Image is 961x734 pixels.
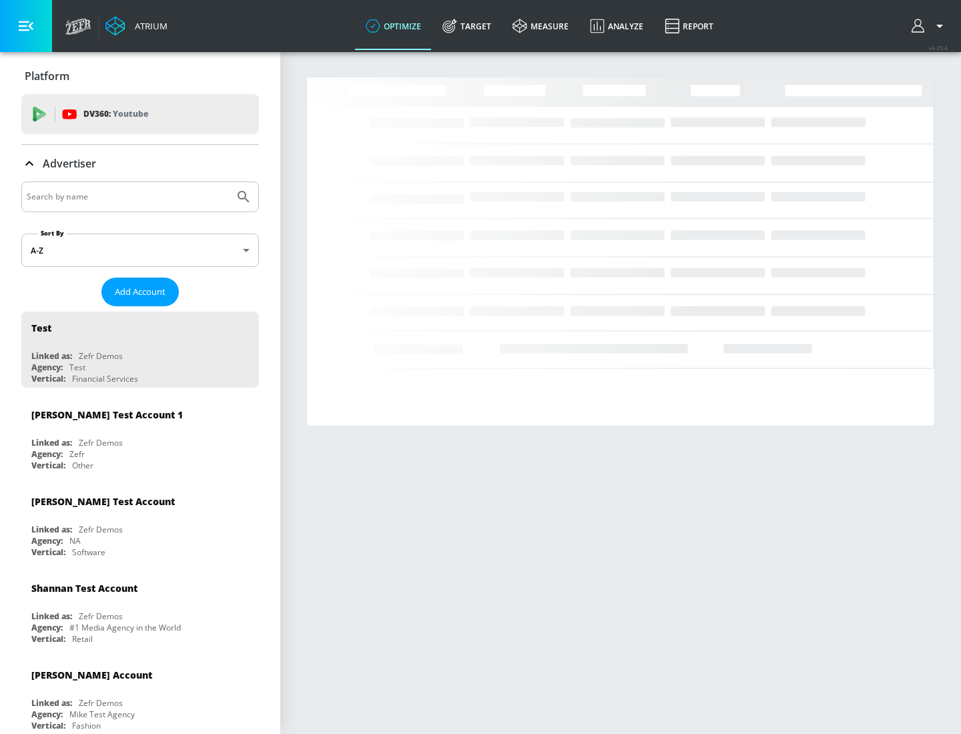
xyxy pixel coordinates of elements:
[31,350,72,362] div: Linked as:
[31,709,63,720] div: Agency:
[31,437,72,448] div: Linked as:
[79,437,123,448] div: Zefr Demos
[21,398,259,474] div: [PERSON_NAME] Test Account 1Linked as:Zefr DemosAgency:ZefrVertical:Other
[31,460,65,471] div: Vertical:
[31,546,65,558] div: Vertical:
[27,188,229,206] input: Search by name
[25,69,69,83] p: Platform
[113,107,148,121] p: Youtube
[69,448,85,460] div: Zefr
[31,373,65,384] div: Vertical:
[72,373,138,384] div: Financial Services
[69,362,85,373] div: Test
[72,460,93,471] div: Other
[502,2,579,50] a: measure
[21,485,259,561] div: [PERSON_NAME] Test AccountLinked as:Zefr DemosAgency:NAVertical:Software
[31,669,152,681] div: [PERSON_NAME] Account
[79,611,123,622] div: Zefr Demos
[31,582,137,595] div: Shannan Test Account
[129,20,168,32] div: Atrium
[105,16,168,36] a: Atrium
[21,57,259,95] div: Platform
[115,284,166,300] span: Add Account
[579,2,654,50] a: Analyze
[79,524,123,535] div: Zefr Demos
[21,572,259,648] div: Shannan Test AccountLinked as:Zefr DemosAgency:#1 Media Agency in the WorldVertical:Retail
[21,94,259,134] div: DV360: Youtube
[31,535,63,546] div: Agency:
[72,720,101,731] div: Fashion
[83,107,148,121] p: DV360:
[21,145,259,182] div: Advertiser
[31,720,65,731] div: Vertical:
[101,278,179,306] button: Add Account
[31,633,65,645] div: Vertical:
[79,697,123,709] div: Zefr Demos
[31,524,72,535] div: Linked as:
[31,408,183,421] div: [PERSON_NAME] Test Account 1
[69,622,181,633] div: #1 Media Agency in the World
[43,156,96,171] p: Advertiser
[72,633,93,645] div: Retail
[21,312,259,388] div: TestLinked as:Zefr DemosAgency:TestVertical:Financial Services
[31,622,63,633] div: Agency:
[654,2,724,50] a: Report
[31,362,63,373] div: Agency:
[69,535,81,546] div: NA
[31,322,51,334] div: Test
[21,234,259,267] div: A-Z
[72,546,105,558] div: Software
[432,2,502,50] a: Target
[69,709,135,720] div: Mike Test Agency
[79,350,123,362] div: Zefr Demos
[31,697,72,709] div: Linked as:
[929,44,948,51] span: v 4.25.4
[31,448,63,460] div: Agency:
[355,2,432,50] a: optimize
[31,495,175,508] div: [PERSON_NAME] Test Account
[31,611,72,622] div: Linked as:
[38,229,67,238] label: Sort By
